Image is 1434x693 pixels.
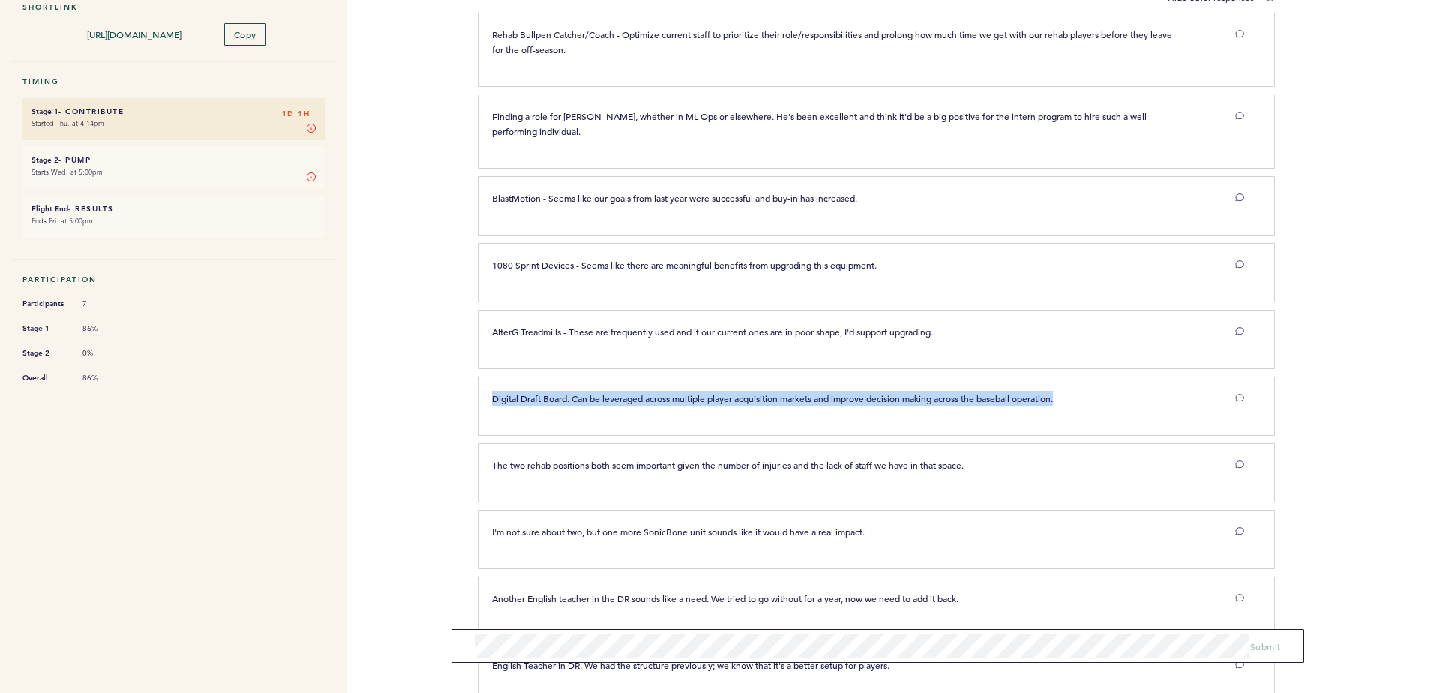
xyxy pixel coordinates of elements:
small: Flight End [31,204,68,214]
h5: Participation [22,274,325,284]
span: 0% [82,348,127,358]
span: Copy [234,28,256,40]
button: Copy [224,23,266,46]
time: Ends Fri. at 5:00pm [31,216,93,226]
span: Submit [1250,640,1281,652]
time: Starts Wed. at 5:00pm [31,167,103,177]
span: Stage 1 [22,321,67,336]
h6: - Results [31,204,316,214]
small: Stage 2 [31,155,58,165]
span: Participants [22,296,67,311]
span: Finding a role for [PERSON_NAME], whether in ML Ops or elsewhere. He's been excellent and think i... [492,110,1150,137]
span: Overall [22,370,67,385]
span: Stage 2 [22,346,67,361]
h6: - Pump [31,155,316,165]
span: BlastMotion - Seems like our goals from last year were successful and buy-in has increased. [492,192,857,204]
span: English Teacher in DR. We had the structure previously; we know that it's a better setup for play... [492,659,889,671]
h6: - Contribute [31,106,316,116]
span: 1D 1H [282,106,310,121]
span: 86% [82,323,127,334]
span: Digital Draft Board. Can be leveraged across multiple player acquisition markets and improve deci... [492,392,1053,404]
small: Stage 1 [31,106,58,116]
span: The two rehab positions both seem important given the number of injuries and the lack of staff we... [492,459,964,471]
h5: Shortlink [22,2,325,12]
time: Started Thu. at 4:14pm [31,118,104,128]
span: Another English teacher in the DR sounds like a need. We tried to go without for a year, now we n... [492,592,958,604]
span: AlterG Treadmills - These are frequently used and if our current ones are in poor shape, I'd supp... [492,325,933,337]
span: I'm not sure about two, but one more SonicBone unit sounds like it would have a real impact. [492,526,865,538]
h5: Timing [22,76,325,86]
span: 1080 Sprint Devices - Seems like there are meaningful benefits from upgrading this equipment. [492,259,877,271]
span: 86% [82,373,127,383]
span: Rehab Bullpen Catcher/Coach - Optimize current staff to prioritize their role/responsibilities an... [492,28,1174,55]
button: Submit [1250,639,1281,654]
span: 7 [82,298,127,309]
